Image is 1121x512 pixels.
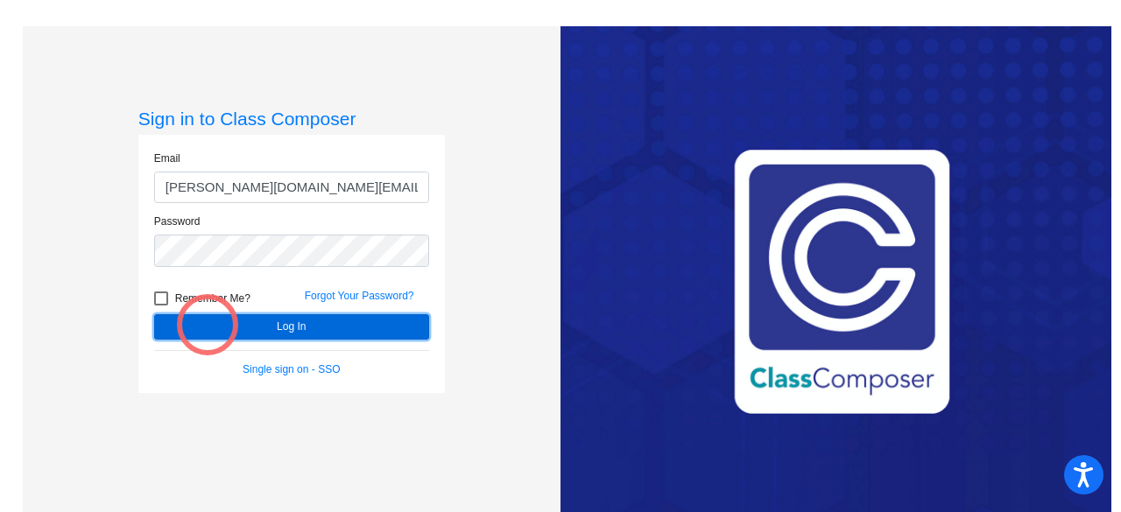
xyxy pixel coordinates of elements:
label: Password [154,214,201,229]
button: Log In [154,314,429,340]
a: Single sign on - SSO [243,363,340,375]
h3: Sign in to Class Composer [138,108,445,130]
a: Forgot Your Password? [305,290,414,302]
label: Email [154,151,180,166]
span: Remember Me? [175,288,250,309]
